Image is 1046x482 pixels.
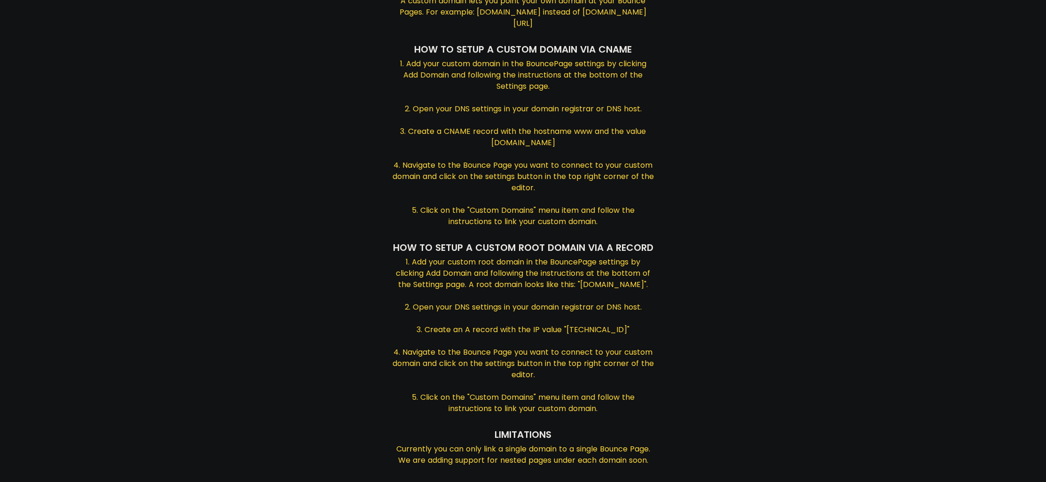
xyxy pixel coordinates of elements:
div: How to setup a custom root domain via A record [393,241,654,257]
div: 1. Add your custom domain in the BouncePage settings by clicking Add Domain and following the ins... [393,58,654,229]
div: How to setup a custom domain via CNAME [393,42,654,58]
div: Limitations [393,428,654,443]
div: Currently you can only link a single domain to a single Bounce Page. We are adding support for ne... [393,443,654,468]
div: 1. Add your custom root domain in the BouncePage settings by clicking Add Domain and following th... [393,257,654,416]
